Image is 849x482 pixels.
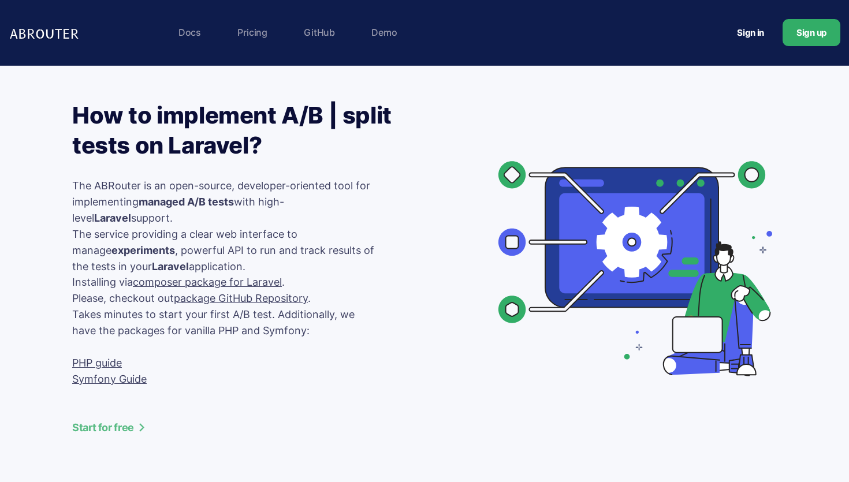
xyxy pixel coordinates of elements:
[174,292,308,304] a: package GitHub Repository
[72,100,396,160] h1: How to implement A/B | split tests on Laravel?
[487,123,777,413] img: Image
[133,276,282,288] a: composer package for Laravel
[783,19,840,46] a: Sign up
[298,21,341,44] a: GitHub
[72,357,122,369] a: PHP guide
[366,21,403,44] a: Demo
[111,244,175,256] b: experiments
[723,22,778,43] a: Sign in
[232,21,273,44] a: Pricing
[9,21,83,44] img: Logo
[94,212,131,224] b: Laravel
[72,178,375,435] p: The ABRouter is an open-source, developer-oriented tool for implementing with high-level support....
[173,21,207,44] a: Docs
[152,260,189,272] b: Laravel
[72,420,375,435] a: Start for free
[139,196,234,208] b: managed A/B tests
[72,373,147,385] a: Symfony Guide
